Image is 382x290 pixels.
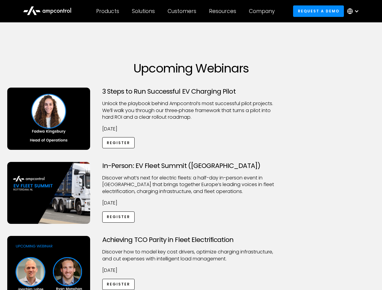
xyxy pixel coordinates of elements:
a: Request a demo [293,5,344,17]
div: Company [249,8,275,14]
p: [DATE] [102,126,280,132]
div: Solutions [132,8,155,14]
h3: 3 Steps to Run Successful EV Charging Pilot [102,88,280,95]
h3: In-Person: EV Fleet Summit ([GEOGRAPHIC_DATA]) [102,162,280,170]
h3: Achieving TCO Parity in Fleet Electrification [102,236,280,244]
div: Resources [209,8,236,14]
p: [DATE] [102,267,280,274]
p: [DATE] [102,200,280,206]
p: Discover how to model key cost drivers, optimize charging infrastructure, and cut expenses with i... [102,249,280,262]
div: Products [96,8,119,14]
a: Register [102,279,135,290]
h1: Upcoming Webinars [7,61,375,76]
div: Customers [168,8,196,14]
p: ​Discover what’s next for electric fleets: a half-day in-person event in [GEOGRAPHIC_DATA] that b... [102,175,280,195]
a: Register [102,137,135,148]
p: Unlock the playbook behind Ampcontrol’s most successful pilot projects. We’ll walk you through ou... [102,100,280,121]
a: Register [102,211,135,223]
